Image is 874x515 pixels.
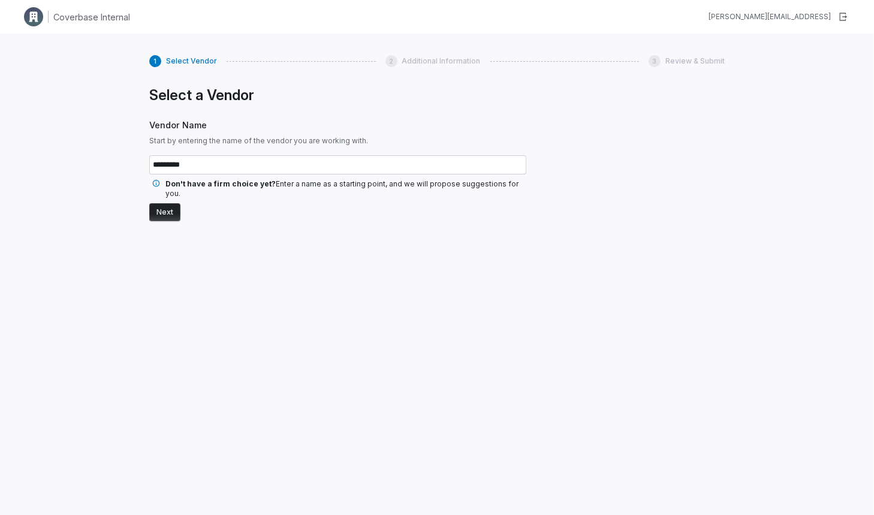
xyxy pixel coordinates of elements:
[149,119,526,131] span: Vendor Name
[149,136,526,146] span: Start by entering the name of the vendor you are working with.
[53,11,130,23] h1: Coverbase Internal
[402,56,481,66] span: Additional Information
[649,55,661,67] div: 3
[149,86,526,104] h1: Select a Vendor
[385,55,397,67] div: 2
[665,56,725,66] span: Review & Submit
[165,179,276,188] span: Don't have a firm choice yet?
[149,203,180,221] button: Next
[709,12,831,22] div: [PERSON_NAME][EMAIL_ADDRESS]
[149,55,161,67] div: 1
[165,179,519,198] span: Enter a name as a starting point, and we will propose suggestions for you.
[24,7,43,26] img: Clerk Logo
[166,56,217,66] span: Select Vendor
